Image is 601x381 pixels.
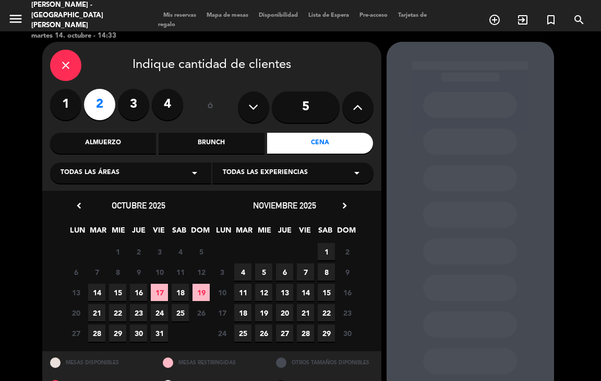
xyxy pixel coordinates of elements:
span: 10 [151,263,168,281]
div: Cena [267,133,373,154]
span: 12 [255,284,272,301]
span: 28 [88,325,105,342]
span: 21 [297,304,314,321]
div: Almuerzo [50,133,156,154]
span: 8 [109,263,126,281]
span: 4 [172,243,189,260]
span: VIE [296,224,314,241]
span: 19 [255,304,272,321]
span: Disponibilidad [254,13,303,18]
span: 14 [88,284,105,301]
button: menu [8,11,23,30]
span: 15 [109,284,126,301]
i: menu [8,11,23,27]
span: 28 [297,325,314,342]
span: 30 [130,325,147,342]
span: 31 [151,325,168,342]
span: 30 [339,325,356,342]
span: 25 [234,325,251,342]
span: MIE [256,224,273,241]
span: Mapa de mesas [201,13,254,18]
i: chevron_left [74,200,85,211]
label: 3 [118,89,149,120]
span: Mis reservas [158,13,201,18]
span: LUN [215,224,232,241]
div: ó [194,89,227,125]
span: 10 [213,284,231,301]
span: 9 [339,263,356,281]
i: search [573,14,585,26]
div: Brunch [159,133,265,154]
span: octubre 2025 [112,200,165,211]
span: SAB [171,224,188,241]
i: close [59,59,72,72]
span: MIE [110,224,127,241]
div: MESAS DISPONIBLES [42,351,155,374]
span: 29 [109,325,126,342]
span: SAB [317,224,334,241]
span: 27 [67,325,85,342]
span: 3 [213,263,231,281]
span: MAR [89,224,106,241]
span: 13 [67,284,85,301]
span: 17 [151,284,168,301]
span: 15 [318,284,335,301]
label: 2 [84,89,115,120]
span: 16 [339,284,356,301]
span: 18 [234,304,251,321]
span: Pre-acceso [354,13,393,18]
i: exit_to_app [516,14,529,26]
i: arrow_drop_down [351,167,363,179]
span: 1 [318,243,335,260]
span: DOM [191,224,208,241]
span: 24 [151,304,168,321]
span: 7 [88,263,105,281]
div: Indique cantidad de clientes [50,50,374,81]
span: 13 [276,284,293,301]
i: chevron_right [339,200,350,211]
i: arrow_drop_down [188,167,201,179]
span: Lista de Espera [303,13,354,18]
label: 4 [152,89,183,120]
span: 3 [151,243,168,260]
span: 12 [193,263,210,281]
span: Todas las experiencias [223,168,308,178]
div: MESAS RESTRINGIDAS [155,351,268,374]
i: turned_in_not [545,14,557,26]
span: 22 [318,304,335,321]
span: 20 [276,304,293,321]
span: VIE [150,224,167,241]
label: 1 [50,89,81,120]
span: 2 [339,243,356,260]
span: 8 [318,263,335,281]
span: 14 [297,284,314,301]
span: 18 [172,284,189,301]
span: 6 [67,263,85,281]
div: martes 14. octubre - 14:33 [31,31,142,41]
span: 21 [88,304,105,321]
span: 24 [213,325,231,342]
span: 23 [339,304,356,321]
span: 11 [172,263,189,281]
span: 11 [234,284,251,301]
span: 5 [193,243,210,260]
span: 25 [172,304,189,321]
span: LUN [69,224,86,241]
span: 17 [213,304,231,321]
span: 7 [297,263,314,281]
span: 22 [109,304,126,321]
span: 26 [193,304,210,321]
span: DOM [337,224,354,241]
span: 9 [130,263,147,281]
span: 6 [276,263,293,281]
span: 16 [130,284,147,301]
span: 1 [109,243,126,260]
div: OTROS TAMAÑOS DIPONIBLES [268,351,381,374]
span: JUE [130,224,147,241]
span: 29 [318,325,335,342]
span: JUE [276,224,293,241]
span: 19 [193,284,210,301]
span: 26 [255,325,272,342]
span: 5 [255,263,272,281]
span: Todas las áreas [61,168,119,178]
